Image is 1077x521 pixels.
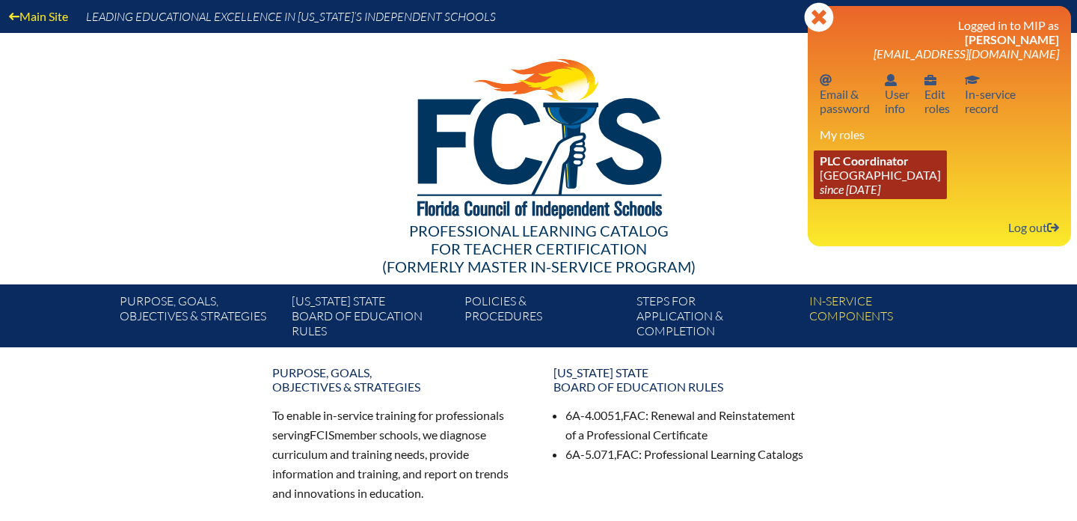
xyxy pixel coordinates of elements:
a: [US_STATE] StateBoard of Education rules [286,290,458,347]
span: FAC [623,408,645,422]
li: 6A-4.0051, : Renewal and Reinstatement of a Professional Certificate [565,406,805,445]
h3: Logged in to MIP as [820,18,1059,61]
a: Main Site [3,6,74,26]
svg: User info [924,74,936,86]
a: In-service recordIn-servicerecord [959,70,1022,118]
span: FAC [616,447,639,461]
a: Purpose, goals,objectives & strategies [114,290,286,347]
a: Email passwordEmail &password [814,70,876,118]
span: FCIS [310,427,334,442]
i: since [DATE] [820,182,880,196]
h3: My roles [820,127,1059,141]
p: To enable in-service training for professionals serving member schools, we diagnose curriculum an... [272,406,524,502]
a: Purpose, goals,objectives & strategies [263,359,533,400]
svg: In-service record [965,74,980,86]
a: Policies &Procedures [458,290,630,347]
div: Professional Learning Catalog (formerly Master In-service Program) [108,222,969,275]
svg: User info [885,74,897,86]
span: [PERSON_NAME] [965,32,1059,46]
span: PLC Coordinator [820,153,909,168]
span: [EMAIL_ADDRESS][DOMAIN_NAME] [874,46,1059,61]
li: 6A-5.071, : Professional Learning Catalogs [565,445,805,464]
svg: Close [804,2,834,32]
svg: Log out [1047,222,1059,234]
img: FCISlogo221.eps [384,33,693,237]
a: [US_STATE] StateBoard of Education rules [544,359,814,400]
a: In-servicecomponents [803,290,975,347]
svg: Email password [820,74,832,86]
a: User infoUserinfo [879,70,915,118]
a: Log outLog out [1002,217,1065,237]
a: User infoEditroles [918,70,956,118]
a: Steps forapplication & completion [630,290,803,347]
a: PLC Coordinator [GEOGRAPHIC_DATA] since [DATE] [814,150,947,199]
span: for Teacher Certification [431,240,647,258]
